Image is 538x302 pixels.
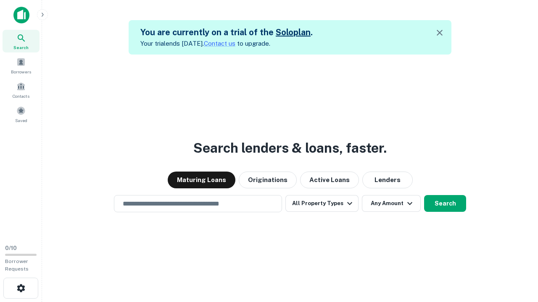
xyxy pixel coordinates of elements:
[424,195,466,212] button: Search
[13,93,29,99] span: Contacts
[13,44,29,51] span: Search
[140,39,313,49] p: Your trial ends [DATE]. to upgrade.
[5,245,17,251] span: 0 / 10
[11,68,31,75] span: Borrowers
[193,138,387,158] h3: Search lenders & loans, faster.
[140,26,313,39] h5: You are currently on a trial of the .
[5,258,29,272] span: Borrower Requests
[3,103,40,125] a: Saved
[13,7,29,23] img: capitalize-icon.png
[239,172,297,188] button: Originations
[15,117,27,124] span: Saved
[168,172,235,188] button: Maturing Loans
[285,195,359,212] button: All Property Types
[300,172,359,188] button: Active Loans
[362,195,421,212] button: Any Amount
[496,235,538,275] iframe: Chat Widget
[3,54,40,77] a: Borrowers
[204,40,235,47] a: Contact us
[3,78,40,101] a: Contacts
[362,172,413,188] button: Lenders
[3,30,40,52] a: Search
[276,27,311,37] a: Soloplan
